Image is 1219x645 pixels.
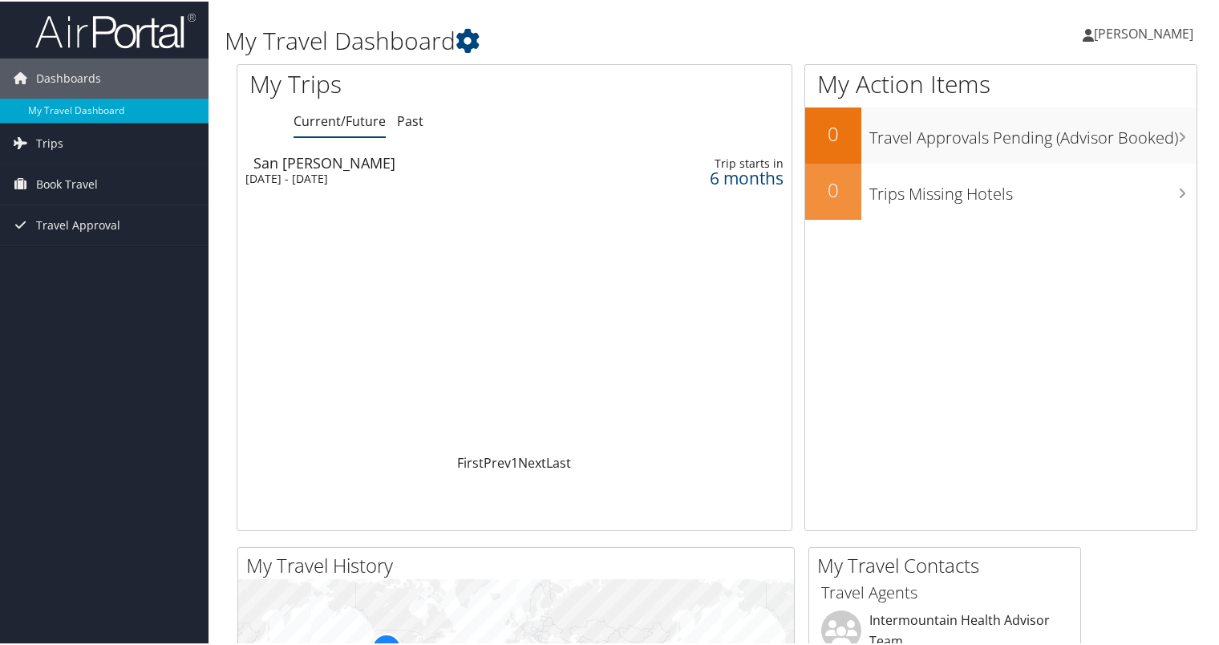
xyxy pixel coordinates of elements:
[821,580,1068,602] h3: Travel Agents
[36,204,120,244] span: Travel Approval
[36,122,63,162] span: Trips
[650,169,783,184] div: 6 months
[1083,8,1209,56] a: [PERSON_NAME]
[805,162,1197,218] a: 0Trips Missing Hotels
[225,22,881,56] h1: My Travel Dashboard
[294,111,386,128] a: Current/Future
[805,66,1197,99] h1: My Action Items
[546,452,571,470] a: Last
[650,155,783,169] div: Trip starts in
[518,452,546,470] a: Next
[1094,23,1193,41] span: [PERSON_NAME]
[246,550,794,578] h2: My Travel History
[36,57,101,97] span: Dashboards
[397,111,423,128] a: Past
[457,452,484,470] a: First
[253,154,597,168] div: San [PERSON_NAME]
[805,106,1197,162] a: 0Travel Approvals Pending (Advisor Booked)
[245,170,589,185] div: [DATE] - [DATE]
[249,66,549,99] h1: My Trips
[869,117,1197,148] h3: Travel Approvals Pending (Advisor Booked)
[805,119,861,146] h2: 0
[35,10,196,48] img: airportal-logo.png
[805,175,861,202] h2: 0
[869,173,1197,204] h3: Trips Missing Hotels
[511,452,518,470] a: 1
[484,452,511,470] a: Prev
[36,163,98,203] span: Book Travel
[817,550,1080,578] h2: My Travel Contacts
